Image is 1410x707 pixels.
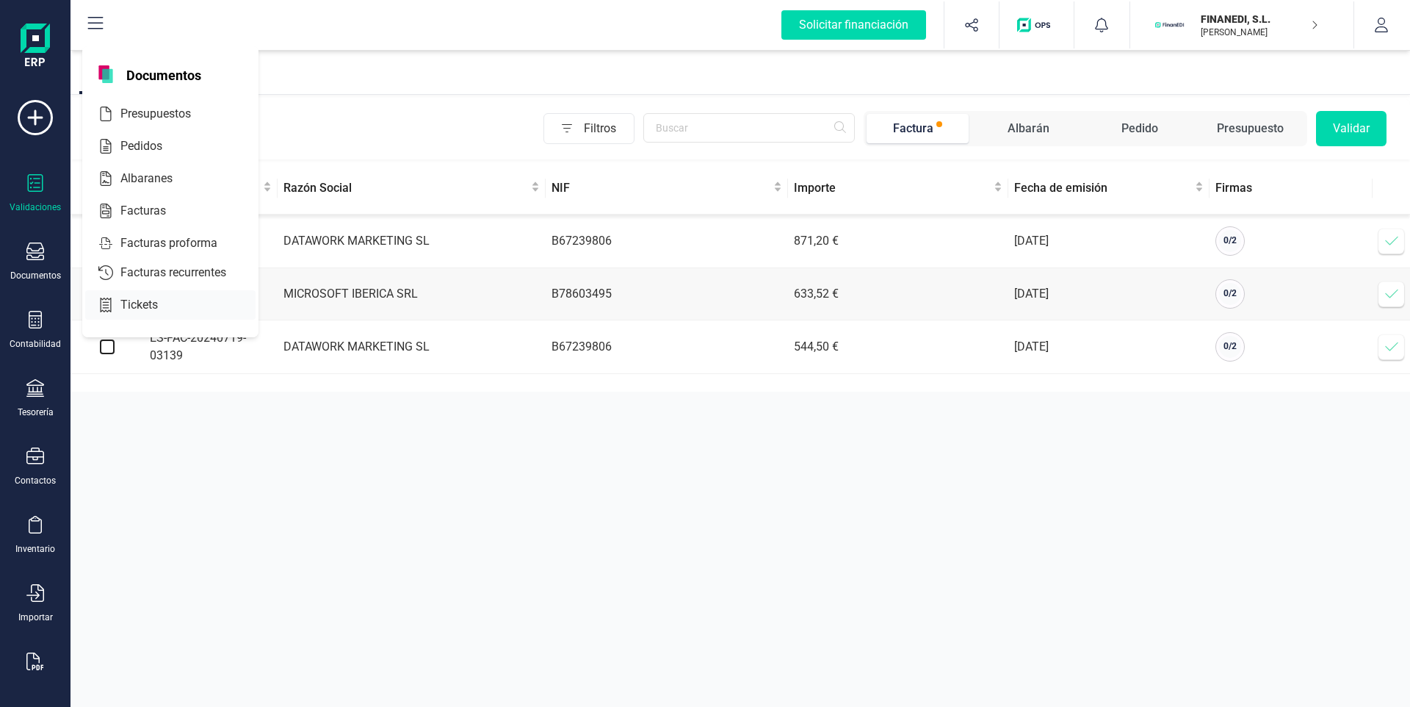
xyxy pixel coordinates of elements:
div: Contactos [15,475,56,487]
div: Inventario [15,543,55,555]
td: B67239806 [546,320,788,374]
span: Fecha de emisión [1014,179,1192,197]
input: Buscar [643,113,855,143]
td: [DATE] [1008,268,1210,320]
div: Importar [18,611,53,623]
div: Presupuesto [1217,120,1284,137]
button: Solicitar financiación [764,1,944,49]
span: NIF [552,179,770,197]
img: Logo Finanedi [21,24,50,71]
span: Importe [794,179,991,197]
div: Solicitar financiación [781,10,926,40]
td: DATAWORK MARKETING SL [278,320,546,374]
button: Filtros [543,113,634,144]
div: Validaciones [10,201,61,213]
span: Pedidos [115,137,189,155]
td: ES-FAC-20240719-03139 [144,320,278,374]
span: Documentos [117,65,210,83]
th: Firmas [1210,162,1373,215]
td: DATAWORK MARKETING SL [278,215,546,268]
p: FINANEDI, S.L. [1201,12,1318,26]
p: [PERSON_NAME] [1201,26,1318,38]
img: FI [1154,9,1186,41]
span: Presupuestos [115,105,217,123]
td: [DATE] [1008,215,1210,268]
td: MICROSOFT IBERICA SRL [278,268,546,320]
span: Albaranes [115,170,199,187]
div: Albarán [1008,120,1049,137]
span: 0 / 2 [1223,235,1237,245]
td: 633,52 € [788,268,1008,320]
span: Facturas recurrentes [115,264,253,281]
td: B78603495 [546,268,788,320]
span: Tickets [115,296,184,314]
button: Logo de OPS [1008,1,1065,49]
div: Factura [893,120,933,137]
td: [DATE] [1008,320,1210,374]
img: Logo de OPS [1017,18,1056,32]
td: B67239806 [546,215,788,268]
span: Facturas [115,202,192,220]
span: Razón Social [283,179,528,197]
td: 871,20 € [788,215,1008,268]
button: FIFINANEDI, S.L.[PERSON_NAME] [1148,1,1336,49]
div: Contabilidad [10,338,61,350]
span: 0 / 2 [1223,288,1237,298]
div: Documentos [10,270,61,281]
div: Tesorería [18,406,54,418]
div: Pedido [1121,120,1158,137]
span: Filtros [584,114,634,143]
button: Validar [1316,111,1386,146]
span: Facturas proforma [115,234,244,252]
td: 544,50 € [788,320,1008,374]
span: 0 / 2 [1223,341,1237,351]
